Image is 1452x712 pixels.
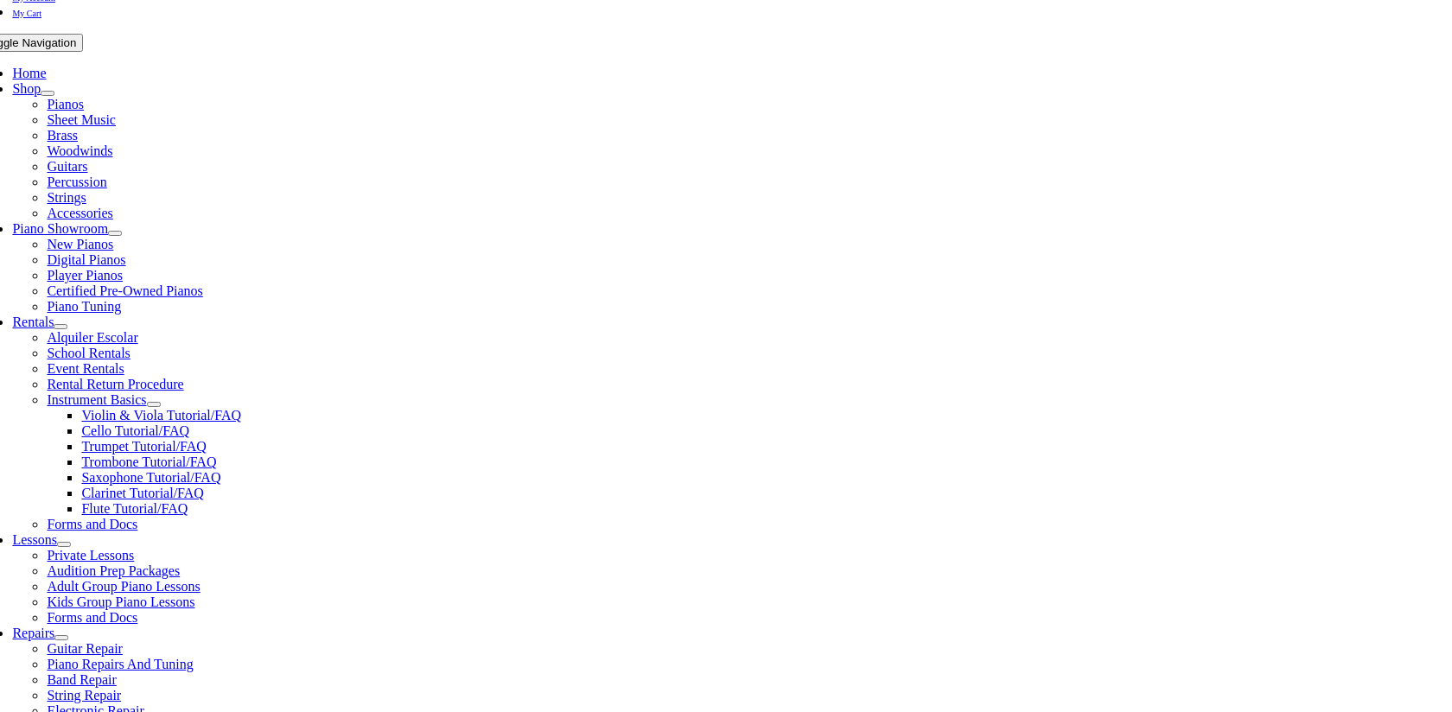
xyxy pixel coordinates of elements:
a: Piano Tuning [47,299,121,314]
a: Forms and Docs [47,610,137,625]
a: Rental Return Procedure [47,377,183,391]
a: Piano Showroom [12,221,108,236]
a: Player Pianos [47,268,123,283]
a: Flute Tutorial/FAQ [81,501,188,516]
a: Trumpet Tutorial/FAQ [81,439,206,454]
a: Pianos [47,97,84,111]
a: String Repair [47,688,121,702]
a: Cello Tutorial/FAQ [81,423,189,438]
a: Shop [12,81,41,96]
a: Certified Pre-Owned Pianos [47,283,202,298]
a: Saxophone Tutorial/FAQ [81,470,220,485]
a: School Rentals [47,346,130,360]
a: Event Rentals [47,361,124,376]
a: Private Lessons [47,548,134,563]
button: Open submenu of Lessons [57,542,71,547]
a: Kids Group Piano Lessons [47,594,194,609]
a: Accessories [47,206,112,220]
a: Guitars [47,159,87,174]
a: Woodwinds [47,143,112,158]
a: Violin & Viola Tutorial/FAQ [81,408,241,423]
a: Sheet Music [47,112,116,127]
a: Band Repair [47,672,116,687]
a: Piano Repairs And Tuning [47,657,193,671]
button: Open submenu of Instrument Basics [147,402,161,407]
button: Open submenu of Piano Showroom [108,231,122,236]
a: Brass [47,128,78,143]
button: Open submenu of Shop [41,91,54,96]
button: Open submenu of Rentals [54,324,67,329]
span: My Cart [12,9,41,18]
a: New Pianos [47,237,113,251]
a: Strings [47,190,86,205]
a: Clarinet Tutorial/FAQ [81,486,204,500]
a: Rentals [12,315,54,329]
button: Open submenu of Repairs [54,635,68,640]
a: Instrument Basics [47,392,146,407]
a: My Cart [12,4,41,19]
a: Adult Group Piano Lessons [47,579,200,594]
a: Lessons [12,532,57,547]
a: Audition Prep Packages [47,563,180,578]
a: Home [12,66,46,80]
a: Repairs [12,626,54,640]
a: Alquiler Escolar [47,330,137,345]
a: Trombone Tutorial/FAQ [81,455,216,469]
a: Digital Pianos [47,252,125,267]
a: Forms and Docs [47,517,137,531]
a: Percussion [47,175,106,189]
a: Guitar Repair [47,641,123,656]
